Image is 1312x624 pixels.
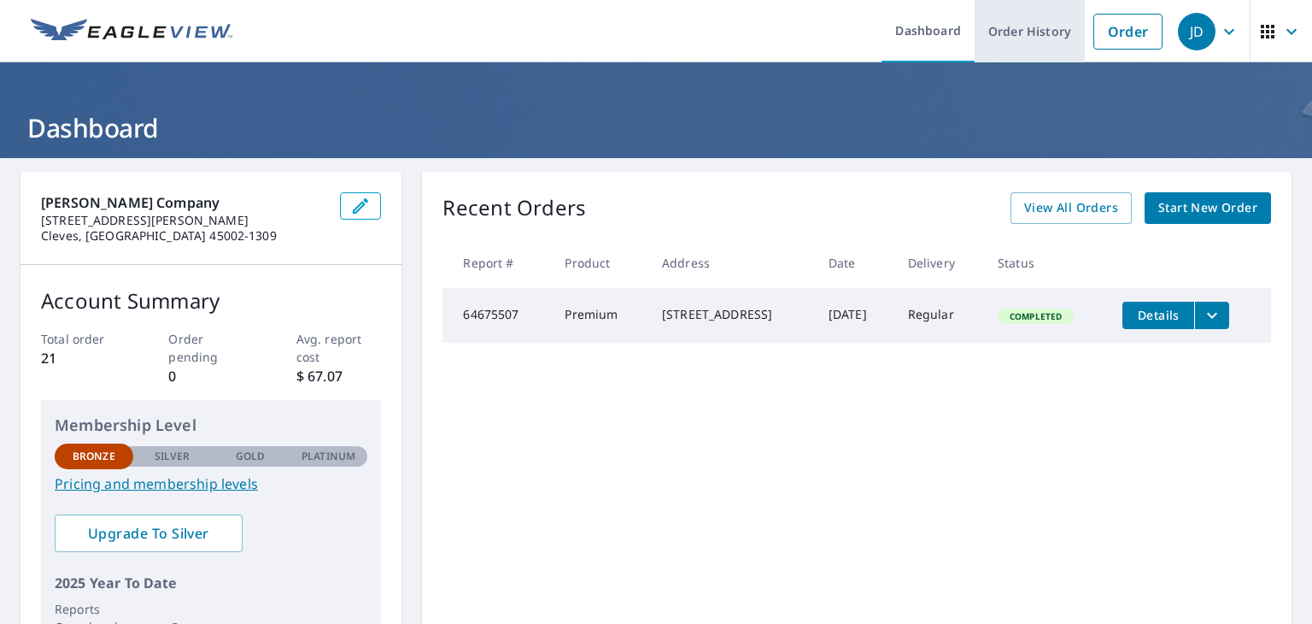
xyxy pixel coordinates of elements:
[1158,197,1257,219] span: Start New Order
[41,228,326,244] p: Cleves, [GEOGRAPHIC_DATA] 45002-1309
[1178,13,1215,50] div: JD
[296,366,382,386] p: $ 67.07
[41,348,126,368] p: 21
[168,366,254,386] p: 0
[551,238,648,288] th: Product
[894,288,984,343] td: Regular
[442,238,551,288] th: Report #
[1133,307,1184,323] span: Details
[296,330,382,366] p: Avg. report cost
[1122,302,1194,329] button: detailsBtn-64675507
[551,288,648,343] td: Premium
[168,330,254,366] p: Order pending
[442,192,586,224] p: Recent Orders
[68,524,229,543] span: Upgrade To Silver
[1010,192,1132,224] a: View All Orders
[55,414,367,437] p: Membership Level
[894,238,984,288] th: Delivery
[55,515,243,552] a: Upgrade To Silver
[984,238,1110,288] th: Status
[73,449,115,464] p: Bronze
[31,19,232,44] img: EV Logo
[41,213,326,228] p: [STREET_ADDRESS][PERSON_NAME]
[1093,14,1163,50] a: Order
[41,330,126,348] p: Total order
[55,474,367,494] a: Pricing and membership levels
[41,286,381,316] p: Account Summary
[999,310,1072,322] span: Completed
[1145,192,1271,224] a: Start New Order
[815,288,894,343] td: [DATE]
[442,288,551,343] td: 64675507
[1194,302,1229,329] button: filesDropdownBtn-64675507
[41,192,326,213] p: [PERSON_NAME] Company
[236,449,265,464] p: Gold
[55,573,367,593] p: 2025 Year To Date
[648,238,815,288] th: Address
[302,449,355,464] p: Platinum
[155,449,190,464] p: Silver
[20,110,1291,145] h1: Dashboard
[662,306,801,323] div: [STREET_ADDRESS]
[1024,197,1118,219] span: View All Orders
[815,238,894,288] th: Date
